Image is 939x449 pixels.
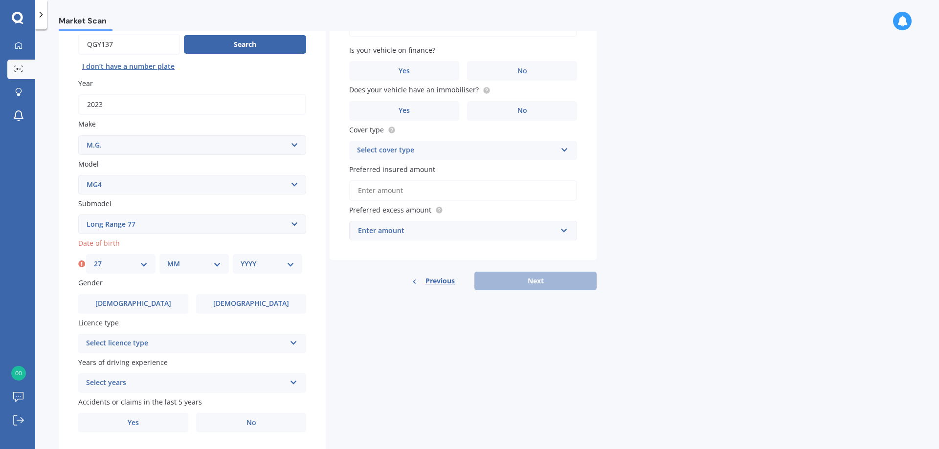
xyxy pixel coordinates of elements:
[78,94,306,115] input: YYYY
[86,338,286,349] div: Select licence type
[358,225,557,236] div: Enter amount
[78,159,99,169] span: Model
[78,238,120,248] span: Date of birth
[59,16,112,29] span: Market Scan
[399,67,410,75] span: Yes
[517,107,527,115] span: No
[349,86,479,95] span: Does your vehicle have an immobiliser?
[78,318,119,327] span: Licence type
[213,299,289,308] span: [DEMOGRAPHIC_DATA]
[95,299,171,308] span: [DEMOGRAPHIC_DATA]
[517,67,527,75] span: No
[78,278,103,288] span: Gender
[78,358,168,367] span: Years of driving experience
[11,366,26,381] img: 2fe34c292fe552078479e70225af46de
[78,120,96,129] span: Make
[349,45,435,55] span: Is your vehicle on finance?
[78,79,93,88] span: Year
[399,107,410,115] span: Yes
[78,397,202,406] span: Accidents or claims in the last 5 years
[128,419,139,427] span: Yes
[86,377,286,389] div: Select years
[78,59,179,74] button: I don’t have a number plate
[425,274,455,288] span: Previous
[357,145,557,156] div: Select cover type
[78,34,180,55] input: Enter plate number
[349,125,384,134] span: Cover type
[349,165,435,174] span: Preferred insured amount
[246,419,256,427] span: No
[184,35,306,54] button: Search
[78,199,112,208] span: Submodel
[349,180,577,201] input: Enter amount
[349,205,431,214] span: Preferred excess amount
